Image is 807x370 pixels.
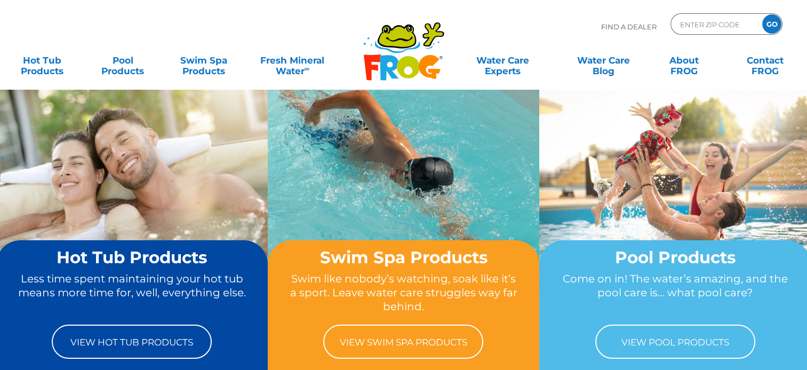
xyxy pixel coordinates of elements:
[11,50,74,71] a: Hot TubProducts
[762,14,781,34] input: GO
[452,50,554,71] a: Water CareExperts
[572,50,635,71] a: Water CareBlog
[268,89,539,292] img: home-banner-swim-spa-short
[595,325,755,359] a: View Pool Products
[253,50,332,71] a: Fresh MineralWater∞
[172,50,235,71] a: Swim SpaProducts
[560,272,790,314] p: Come on in! The water’s amazing, and the pool care is… what pool care?
[17,272,247,314] p: Less time spent maintaining your hot tub means more time for, well, everything else.
[17,248,247,266] h2: Hot Tub Products
[653,50,716,71] a: AboutFROG
[288,272,519,314] p: Swim like nobody’s watching, soak like it’s a sport. Leave water care struggles way far behind.
[305,65,309,73] sup: ∞
[52,325,212,359] a: View Hot Tub Products
[601,13,657,40] p: Find A Dealer
[679,17,751,32] input: Zip Code Form
[560,248,790,266] h2: Pool Products
[92,50,155,71] a: PoolProducts
[323,325,483,359] a: View Swim Spa Products
[288,248,519,266] h2: Swim Spa Products
[733,50,796,71] a: ContactFROG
